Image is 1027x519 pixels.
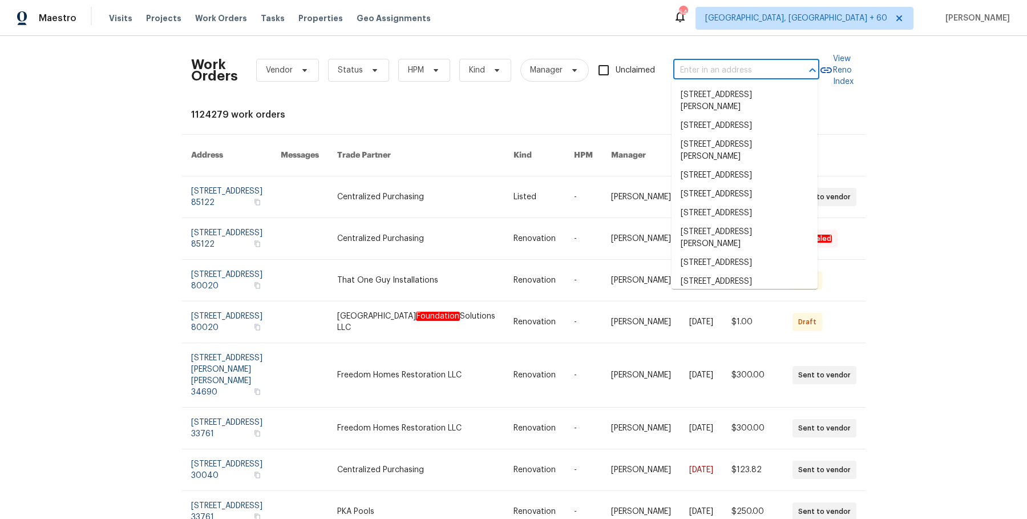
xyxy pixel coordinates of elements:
[565,135,602,176] th: HPM
[616,65,655,77] span: Unclaimed
[195,13,247,24] span: Work Orders
[252,387,262,397] button: Copy Address
[565,408,602,449] td: -
[182,135,272,176] th: Address
[504,260,565,301] td: Renovation
[705,13,887,24] span: [GEOGRAPHIC_DATA], [GEOGRAPHIC_DATA] + 60
[252,239,262,249] button: Copy Address
[504,408,565,449] td: Renovation
[328,343,504,408] td: Freedom Homes Restoration LLC
[328,218,504,260] td: Centralized Purchasing
[252,280,262,291] button: Copy Address
[672,204,818,223] li: [STREET_ADDRESS]
[191,59,238,82] h2: Work Orders
[272,135,328,176] th: Messages
[328,301,504,343] td: [GEOGRAPHIC_DATA] Solutions LLC
[328,449,504,491] td: Centralized Purchasing
[565,260,602,301] td: -
[819,53,854,87] a: View Reno Index
[504,449,565,491] td: Renovation
[602,218,680,260] td: [PERSON_NAME]
[39,13,76,24] span: Maestro
[469,65,485,76] span: Kind
[504,301,565,343] td: Renovation
[252,322,262,332] button: Copy Address
[328,260,504,301] td: That One Guy Installations
[504,176,565,218] td: Listed
[191,109,836,120] div: 1124279 work orders
[941,13,1010,24] span: [PERSON_NAME]
[252,470,262,480] button: Copy Address
[146,13,181,24] span: Projects
[109,13,132,24] span: Visits
[252,428,262,438] button: Copy Address
[672,254,818,272] li: [STREET_ADDRESS]
[565,301,602,343] td: -
[338,65,363,76] span: Status
[673,62,787,79] input: Enter in an address
[298,13,343,24] span: Properties
[602,449,680,491] td: [PERSON_NAME]
[357,13,431,24] span: Geo Assignments
[602,343,680,408] td: [PERSON_NAME]
[565,176,602,218] td: -
[565,449,602,491] td: -
[602,260,680,301] td: [PERSON_NAME]
[328,408,504,449] td: Freedom Homes Restoration LLC
[530,65,563,76] span: Manager
[672,135,818,166] li: [STREET_ADDRESS][PERSON_NAME]
[672,272,818,303] li: [STREET_ADDRESS][PERSON_NAME]
[565,343,602,408] td: -
[252,197,262,207] button: Copy Address
[602,408,680,449] td: [PERSON_NAME]
[266,65,293,76] span: Vendor
[679,7,687,18] div: 546
[804,62,820,78] button: Close
[408,65,424,76] span: HPM
[504,218,565,260] td: Renovation
[602,135,680,176] th: Manager
[672,166,818,185] li: [STREET_ADDRESS]
[672,185,818,204] li: [STREET_ADDRESS]
[328,176,504,218] td: Centralized Purchasing
[602,301,680,343] td: [PERSON_NAME]
[504,135,565,176] th: Kind
[672,86,818,116] li: [STREET_ADDRESS][PERSON_NAME]
[783,135,866,176] th: Status
[328,135,504,176] th: Trade Partner
[565,218,602,260] td: -
[672,223,818,254] li: [STREET_ADDRESS][PERSON_NAME]
[602,176,680,218] td: [PERSON_NAME]
[504,343,565,408] td: Renovation
[672,116,818,135] li: [STREET_ADDRESS]
[261,14,285,22] span: Tasks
